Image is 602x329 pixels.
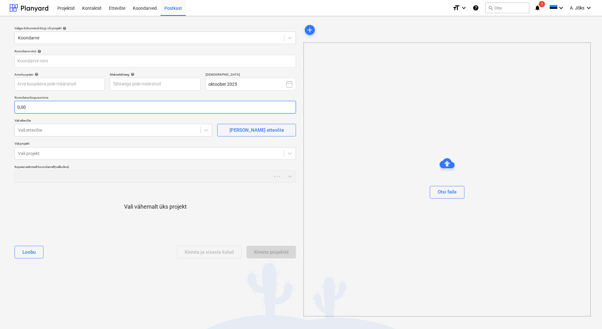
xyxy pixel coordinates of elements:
[571,299,602,329] iframe: Chat Widget
[452,4,460,12] i: format_size
[14,141,296,147] p: Vali projekt
[473,4,479,12] i: Abikeskus
[129,72,134,76] span: help
[217,124,296,136] button: [PERSON_NAME] ettevõte
[485,3,529,13] button: Otsi
[570,5,584,10] span: A. Jõks
[14,118,212,124] p: Vali ettevõte
[460,4,468,12] i: keyboard_arrow_down
[14,78,105,90] input: Arve kuupäeva pole määratud.
[14,165,296,169] div: Kopeeri eelmiselt koondarvelt (valikuline)
[14,26,296,30] div: Valige dokumendi tüüp või projekt
[22,248,36,256] div: Loobu
[230,126,284,134] div: [PERSON_NAME] ettevõte
[206,72,296,78] p: [DEMOGRAPHIC_DATA]
[585,4,593,12] i: keyboard_arrow_down
[430,186,464,199] button: Otsi faile
[110,78,200,90] input: Tähtaega pole määratud
[33,72,38,76] span: help
[124,203,187,211] p: Vali vähemalt üks projekt
[557,4,565,12] i: keyboard_arrow_down
[438,188,457,196] div: Otsi faile
[110,72,200,77] div: Maksetähtaeg
[534,4,541,12] i: notifications
[14,72,105,77] div: Arve kuupäev
[14,95,296,101] p: Koondarve kogusumma
[539,1,545,7] span: 1
[14,246,43,258] button: Loobu
[488,5,493,10] span: search
[14,55,296,67] input: Koondarve nimi
[14,49,296,53] div: Koondarve nimi
[61,26,66,30] span: help
[36,49,41,53] span: help
[14,101,296,113] input: Koondarve kogusumma
[206,78,296,90] button: oktoober 2025
[304,43,591,316] div: Otsi faile
[306,26,314,34] span: add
